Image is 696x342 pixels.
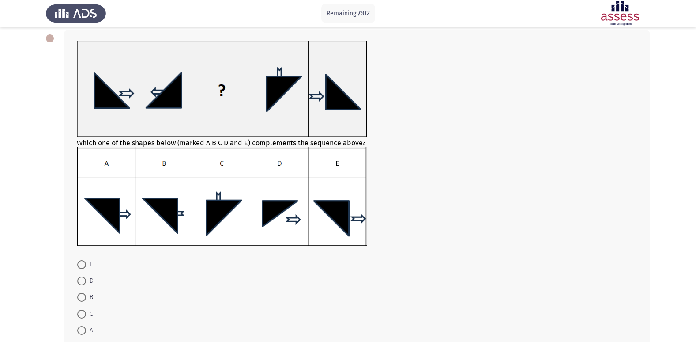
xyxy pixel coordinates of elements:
img: Assess Talent Management logo [46,1,106,26]
p: Remaining: [327,8,370,19]
span: 7:02 [357,9,370,17]
img: UkFYYV8wOTNfQi5wbmcxNjkxMzMzMjkxNDIx.png [77,147,367,246]
span: E [86,259,93,270]
div: Which one of the shapes below (marked A B C D and E) complements the sequence above? [77,41,637,247]
span: B [86,292,93,303]
span: C [86,309,93,319]
span: D [86,276,94,286]
img: Assessment logo of Assessment En (Focus & 16PD) [590,1,650,26]
img: UkFYYV8wOTNfQS5wbmcxNjkxMzMzMjczNTI2.png [77,41,367,137]
span: A [86,325,93,336]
